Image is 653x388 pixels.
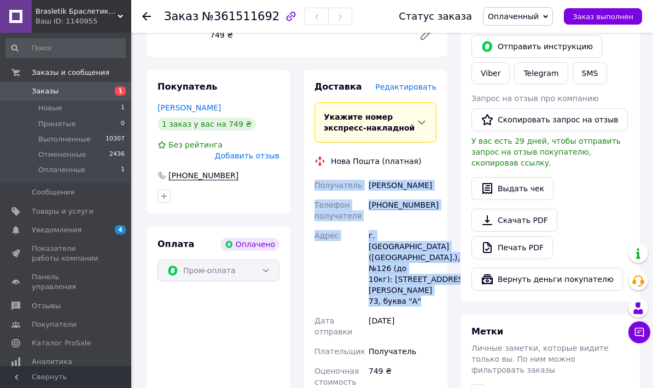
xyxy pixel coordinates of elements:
span: 2436 [109,150,125,160]
span: Дата отправки [314,316,352,336]
span: 4 [115,225,126,234]
span: Доставка [314,81,362,92]
button: Скопировать запрос на отзыв [471,108,628,131]
a: [PERSON_NAME] [158,103,221,112]
span: Аналитика [32,357,72,367]
span: Оплата [158,239,194,249]
span: Оценочная стоимость [314,367,359,386]
span: 10307 [106,134,125,144]
span: 0 [121,119,125,129]
a: Viber [471,62,510,84]
span: Заказы [32,86,59,96]
span: Запрос на отзыв про компанию [471,94,599,103]
span: Оплаченные [38,165,85,175]
div: [DATE] [366,311,439,342]
span: Без рейтинга [168,140,223,149]
a: Скачать PDF [471,209,557,232]
span: 1 [115,86,126,96]
a: Редактировать [415,24,436,46]
span: 1 [121,165,125,175]
button: Выдать чек [471,177,553,200]
div: кг): , буква "А" [366,226,439,311]
span: Телефон получателя [314,201,362,220]
span: Brasletik Браслетик Интернет - магазин Украшений из натурального камня [36,7,118,16]
input: Поиск [5,38,126,58]
span: Добавить отзыв [215,151,279,160]
span: Получатель [314,181,362,190]
span: Новые [38,103,62,113]
div: Ваш ID: 1140955 [36,16,131,26]
span: Отмененные [38,150,86,160]
button: Вернуть деньги покупателю [471,268,623,291]
span: Редактировать [375,83,436,91]
a: Печать PDF [471,236,553,259]
span: Сообщения [32,187,74,197]
span: Каталог ProSale [32,338,91,348]
span: Уведомления [32,225,81,235]
div: Нова Пошта (платная) [328,156,424,167]
span: Заказ [164,10,199,23]
span: Показатели работы компании [32,244,101,263]
span: У вас есть 29 дней, чтобы отправить запрос на отзыв покупателю, скопировав ссылку. [471,137,621,167]
span: Метки [471,326,503,337]
span: Покупатели [32,320,77,330]
div: Статус заказа [399,11,472,22]
div: Вернуться назад [142,11,151,22]
span: Принятые [38,119,76,129]
span: Отзывы [32,301,61,311]
span: Оплаченный [488,12,539,21]
div: Получатель [366,342,439,361]
span: 1 [121,103,125,113]
button: Чат с покупателем [628,321,650,343]
button: SMS [573,62,608,84]
div: Оплачено [220,238,279,251]
span: Панель управления [32,272,101,292]
a: Telegram [514,62,568,84]
span: Покупатель [158,81,217,92]
span: Товары и услуги [32,207,94,216]
span: Заказы и сообщения [32,68,109,78]
button: Отправить инструкцию [471,35,602,58]
span: Плательщик [314,347,365,356]
div: 749 ₴ [206,27,410,43]
span: Заказ выполнен [573,13,633,21]
button: Заказ выполнен [564,8,642,25]
span: Личные заметки, которые видите только вы. По ним можно фильтровать заказы [471,344,609,374]
span: №361511692 [202,10,279,23]
span: Выполненные [38,134,91,144]
span: Укажите номер экспресс-накладной [324,113,415,132]
div: 1 заказ у вас на 749 ₴ [158,117,256,131]
div: [PERSON_NAME] [366,175,439,195]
